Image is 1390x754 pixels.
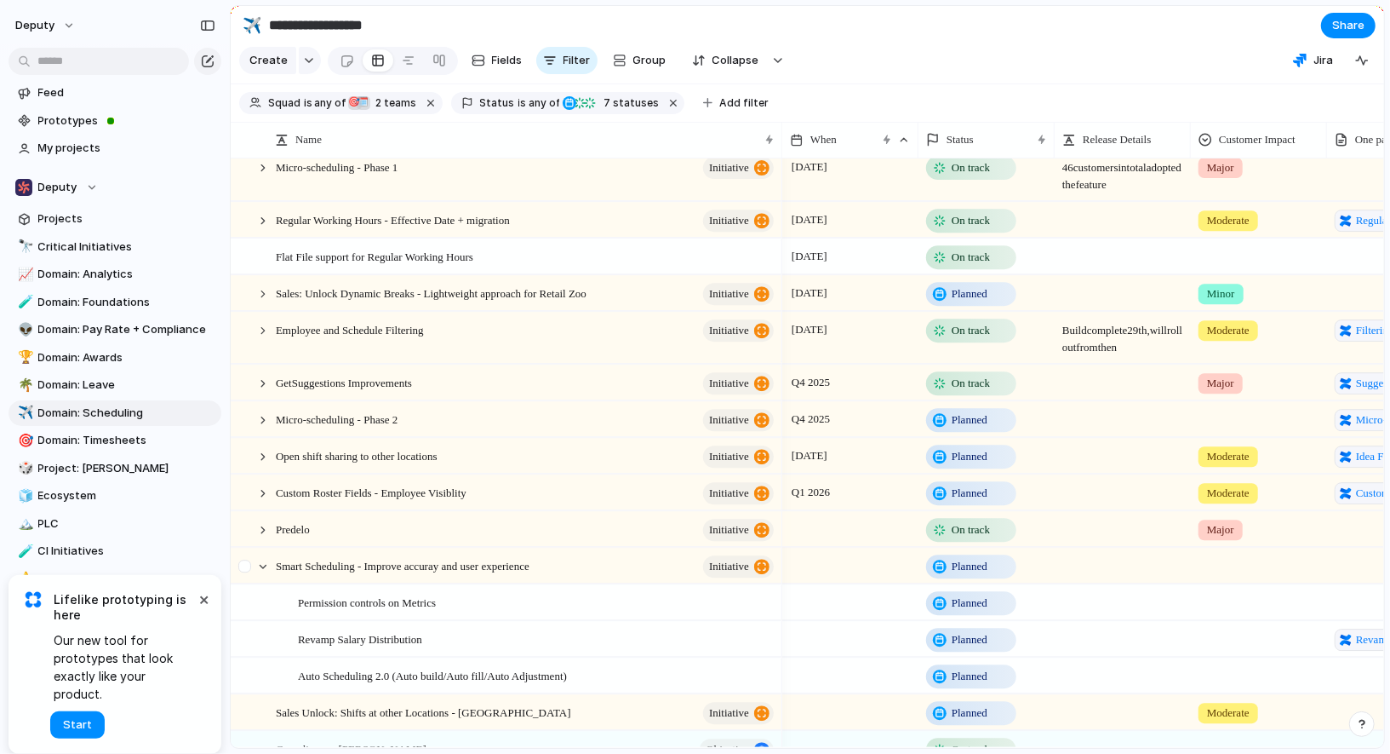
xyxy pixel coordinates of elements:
a: Prototypes [9,108,221,134]
span: Status [480,95,515,111]
span: Moderate [1207,448,1250,465]
a: ✈️Domain: Scheduling [9,400,221,426]
div: 🏆 [18,348,30,367]
button: ⚠️ [15,571,32,588]
button: initiative [703,702,774,724]
div: 🏆Domain: Awards [9,345,221,371]
span: initiative [709,445,749,469]
span: Prototypes [38,112,215,130]
button: 🏔️ [15,515,32,532]
span: 2 [371,96,385,109]
span: teams [371,95,417,111]
span: [DATE] [787,210,832,230]
span: Minor [1207,285,1235,302]
button: 🔭 [15,239,32,256]
a: Feed [9,80,221,106]
div: 🗓️ [357,96,370,110]
span: Feed [38,84,215,101]
button: 🎲 [15,460,32,477]
span: On track [952,212,990,229]
a: 🔭Critical Initiatives [9,234,221,260]
button: 🎯 [15,432,32,449]
div: 🧪Domain: Foundations [9,290,221,315]
div: 🏔️PLC [9,511,221,537]
span: Status [947,131,974,148]
div: 🔭 [18,237,30,256]
div: ⚠️ [18,569,30,589]
a: 🧪CI Initiatives [9,538,221,564]
span: GetSuggestions Improvements [276,372,412,392]
span: Major [1207,159,1234,176]
span: Start [63,717,92,734]
span: initiative [709,408,749,432]
button: ✈️ [15,405,32,422]
span: Micro-scheduling - Phase 2 [276,409,398,429]
span: Domain: Analytics [38,266,215,283]
span: Domain: Leave [38,377,215,394]
span: initiative [709,555,749,578]
span: Domain: Timesheets [38,432,215,449]
span: Create [249,52,288,69]
span: Permission controls on Metrics [298,592,436,612]
div: ✈️ [243,14,261,37]
span: Deputy [38,179,77,196]
button: initiative [703,283,774,305]
span: Q4 2025 [787,409,834,429]
button: initiative [703,409,774,431]
span: Planned [952,558,987,575]
span: any of [312,95,346,111]
span: Domain: Scheduling [38,405,215,422]
span: Smart Scheduling - Improve accuray and user experience [276,555,529,575]
a: ⚠️Needs Change Notice [9,567,221,592]
button: Jira [1286,48,1340,73]
button: Group [604,47,675,74]
div: 🧪 [18,292,30,312]
span: Flat File support for Regular Working Hours [276,246,473,266]
span: [DATE] [787,283,832,303]
span: is [518,95,527,111]
span: [DATE] [787,319,832,340]
span: Auto Scheduling 2.0 (Auto build/Auto fill/Auto Adjustment) [298,665,567,685]
button: isany of [515,94,563,112]
span: Q1 2026 [787,482,834,503]
span: statuses [598,95,659,111]
span: PLC [38,515,215,532]
span: On track [952,521,990,538]
span: Domain: Foundations [38,294,215,311]
span: Release Details [1083,131,1152,148]
span: When [810,131,837,148]
button: Start [50,711,105,739]
span: Customer Impact [1219,131,1296,148]
span: is [304,95,312,111]
button: Add filter [693,91,779,115]
span: Q4 2025 [787,372,834,393]
button: initiative [703,446,774,468]
button: initiative [703,555,774,578]
span: initiative [709,371,749,395]
div: 👽 [18,320,30,340]
span: Build complete 29th, will rollout from then [1055,313,1190,356]
span: initiative [709,282,749,306]
span: Moderate [1207,322,1250,339]
span: Planned [952,705,987,722]
span: Moderate [1207,705,1250,722]
button: initiative [703,319,774,342]
a: 👽Domain: Pay Rate + Compliance [9,317,221,342]
button: ✈️ [238,12,266,39]
span: Domain: Awards [38,349,215,366]
span: Collapse [712,52,759,69]
span: Planned [952,668,987,685]
a: 🧊Ecosystem [9,483,221,509]
span: Share [1332,17,1364,34]
span: Sales: Unlock Dynamic Breaks - Lightweight approach for Retail Zoo [276,283,586,302]
span: 7 [598,96,613,109]
button: 👽 [15,321,32,338]
span: Projects [38,210,215,227]
div: 🏔️ [18,514,30,533]
a: 🌴Domain: Leave [9,372,221,398]
a: 🎯Domain: Timesheets [9,428,221,453]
